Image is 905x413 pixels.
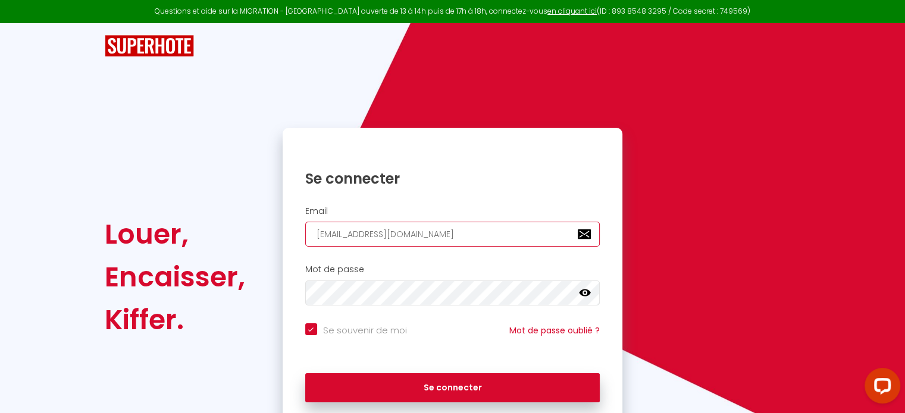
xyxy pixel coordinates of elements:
[105,298,245,341] div: Kiffer.
[509,324,600,336] a: Mot de passe oublié ?
[305,373,600,403] button: Se connecter
[105,35,194,57] img: SuperHote logo
[305,206,600,216] h2: Email
[305,169,600,188] h1: Se connecter
[105,256,245,298] div: Encaisser,
[547,6,597,16] a: en cliquant ici
[305,222,600,247] input: Ton Email
[305,264,600,275] h2: Mot de passe
[105,213,245,256] div: Louer,
[855,363,905,413] iframe: LiveChat chat widget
